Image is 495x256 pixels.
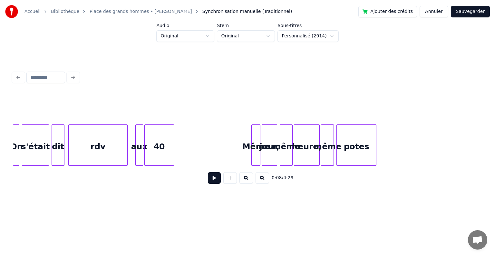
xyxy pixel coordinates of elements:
[451,6,490,17] button: Sauvegarder
[90,8,192,15] a: Place des grands hommes • [PERSON_NAME]
[358,6,417,17] button: Ajouter des crédits
[272,175,282,181] span: 0:08
[5,5,18,18] img: youka
[468,230,487,250] div: Ouvrir le chat
[283,175,293,181] span: 4:29
[24,8,292,15] nav: breadcrumb
[202,8,292,15] span: Synchronisation manuelle (Traditionnel)
[272,175,287,181] div: /
[217,23,275,28] label: Stem
[420,6,448,17] button: Annuler
[51,8,79,15] a: Bibliothèque
[277,23,338,28] label: Sous-titres
[24,8,41,15] a: Accueil
[156,23,214,28] label: Audio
